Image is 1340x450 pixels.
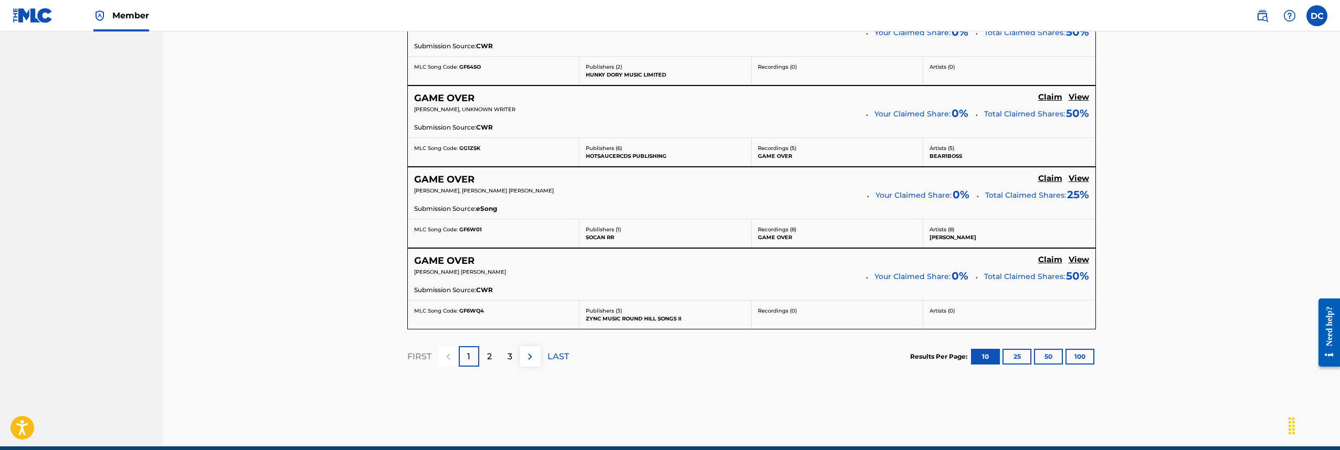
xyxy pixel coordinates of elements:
[758,233,917,241] p: GAME OVER
[952,268,968,284] span: 0 %
[112,9,149,22] span: Member
[930,233,1089,241] p: [PERSON_NAME]
[586,315,745,323] p: ZYNC MUSIC ROUND HILL SONGS II
[984,272,1065,281] span: Total Claimed Shares:
[414,92,474,104] h5: GAME OVER
[1069,174,1089,184] h5: View
[758,226,917,233] p: Recordings ( 8 )
[586,71,745,79] p: HUNKY DORY MUSIC LIMITED
[1066,105,1089,121] span: 50 %
[467,350,470,363] p: 1
[547,350,569,363] p: LAST
[476,204,497,213] span: eSong
[414,226,458,233] span: MLC Song Code:
[984,109,1065,119] span: Total Claimed Shares:
[414,204,476,213] span: Submission Source:
[930,63,1089,71] p: Artists ( 0 )
[952,24,968,40] span: 0 %
[459,63,481,70] span: GF64SO
[487,350,492,363] p: 2
[93,9,106,22] img: Top Rightsholder
[985,190,1066,200] span: Total Claimed Shares:
[524,350,536,363] img: right
[13,8,53,23] img: MLC Logo
[971,349,1000,365] button: 10
[459,226,482,233] span: GF6W01
[414,285,476,295] span: Submission Source:
[508,350,512,363] p: 3
[1279,5,1300,26] div: Help
[758,307,917,315] p: Recordings ( 0 )
[758,144,917,152] p: Recordings ( 5 )
[1283,9,1296,22] img: help
[1069,92,1089,104] a: View
[459,307,484,314] span: GF6WQ4
[1066,268,1089,284] span: 50 %
[1065,349,1094,365] button: 100
[414,63,458,70] span: MLC Song Code:
[930,144,1089,152] p: Artists ( 5 )
[1288,400,1340,450] iframe: Chat Widget
[586,144,745,152] p: Publishers ( 6 )
[1252,5,1273,26] a: Public Search
[930,152,1089,160] p: BEAR1BOSS
[586,233,745,241] p: SOCAN RR
[953,187,969,202] span: 0 %
[874,27,951,38] span: Your Claimed Share:
[414,269,506,275] span: [PERSON_NAME] [PERSON_NAME]
[586,226,745,233] p: Publishers ( 1 )
[758,152,917,160] p: GAME OVER
[1038,174,1062,184] h5: Claim
[459,145,480,152] span: GG1ZSK
[414,106,515,113] span: [PERSON_NAME], UNKNOWN WRITER
[414,187,554,194] span: [PERSON_NAME], [PERSON_NAME] [PERSON_NAME]
[1066,24,1089,40] span: 50 %
[1311,288,1340,378] iframe: Resource Center
[1069,255,1089,265] h5: View
[1283,410,1300,442] div: Drag
[476,123,493,132] span: CWR
[586,152,745,160] p: HOTSAUCERCDS PUBLISHING
[930,307,1089,315] p: Artists ( 0 )
[952,105,968,121] span: 0 %
[874,271,951,282] span: Your Claimed Share:
[874,109,951,120] span: Your Claimed Share:
[1069,174,1089,185] a: View
[414,307,458,314] span: MLC Song Code:
[910,352,970,361] p: Results Per Page:
[1038,255,1062,265] h5: Claim
[476,41,493,51] span: CWR
[1256,9,1269,22] img: search
[1067,187,1089,202] span: 25 %
[414,174,474,186] h5: GAME OVER
[875,190,952,201] span: Your Claimed Share:
[758,63,917,71] p: Recordings ( 0 )
[930,226,1089,233] p: Artists ( 8 )
[1306,5,1327,26] div: User Menu
[1069,255,1089,266] a: View
[414,41,476,51] span: Submission Source:
[414,145,458,152] span: MLC Song Code:
[586,307,745,315] p: Publishers ( 3 )
[1034,349,1063,365] button: 50
[1069,92,1089,102] h5: View
[1003,349,1031,365] button: 25
[414,123,476,132] span: Submission Source:
[407,350,431,363] p: FIRST
[476,285,493,295] span: CWR
[1038,92,1062,102] h5: Claim
[414,255,474,267] h5: GAME OVER
[984,28,1065,37] span: Total Claimed Shares:
[586,63,745,71] p: Publishers ( 2 )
